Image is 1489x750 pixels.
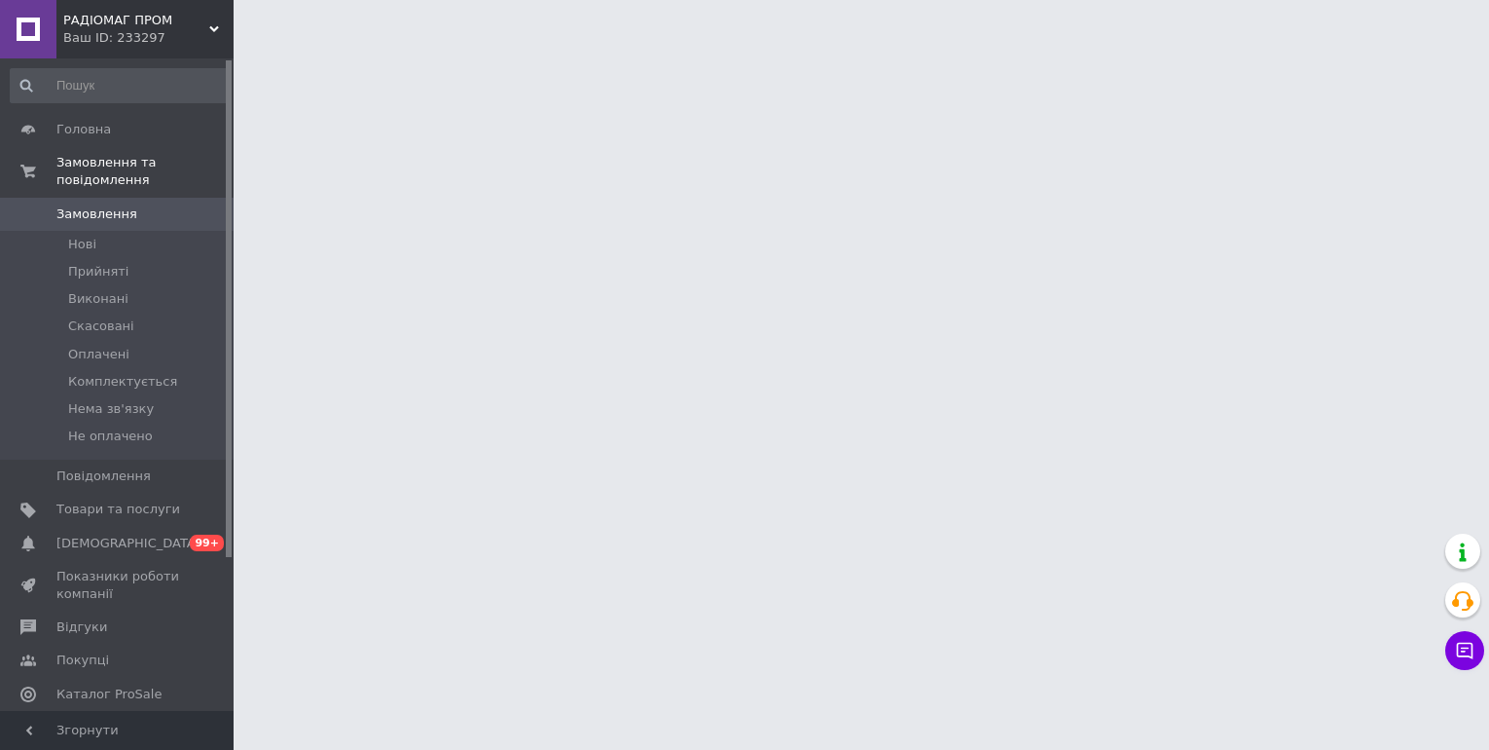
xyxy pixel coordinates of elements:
span: Нема зв'язку [68,400,154,418]
span: Повідомлення [56,468,151,485]
span: 99+ [190,535,224,551]
span: Товари та послуги [56,501,180,518]
span: Відгуки [56,619,107,636]
span: Скасовані [68,318,134,335]
span: Головна [56,121,111,138]
span: Нові [68,236,96,253]
span: Замовлення та повідомлення [56,154,234,189]
span: Прийняті [68,263,128,281]
span: Замовлення [56,206,137,223]
span: Оплачені [68,346,129,363]
span: Виконані [68,290,128,308]
span: Не оплачено [68,428,153,445]
span: Показники роботи компанії [56,568,180,603]
span: Покупці [56,652,109,669]
span: Комплектується [68,373,177,391]
span: [DEMOGRAPHIC_DATA] [56,535,200,552]
span: РАДІОМАГ ПРОМ [63,12,209,29]
span: Каталог ProSale [56,686,162,703]
div: Ваш ID: 233297 [63,29,234,47]
button: Чат з покупцем [1445,631,1484,670]
input: Пошук [10,68,230,103]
